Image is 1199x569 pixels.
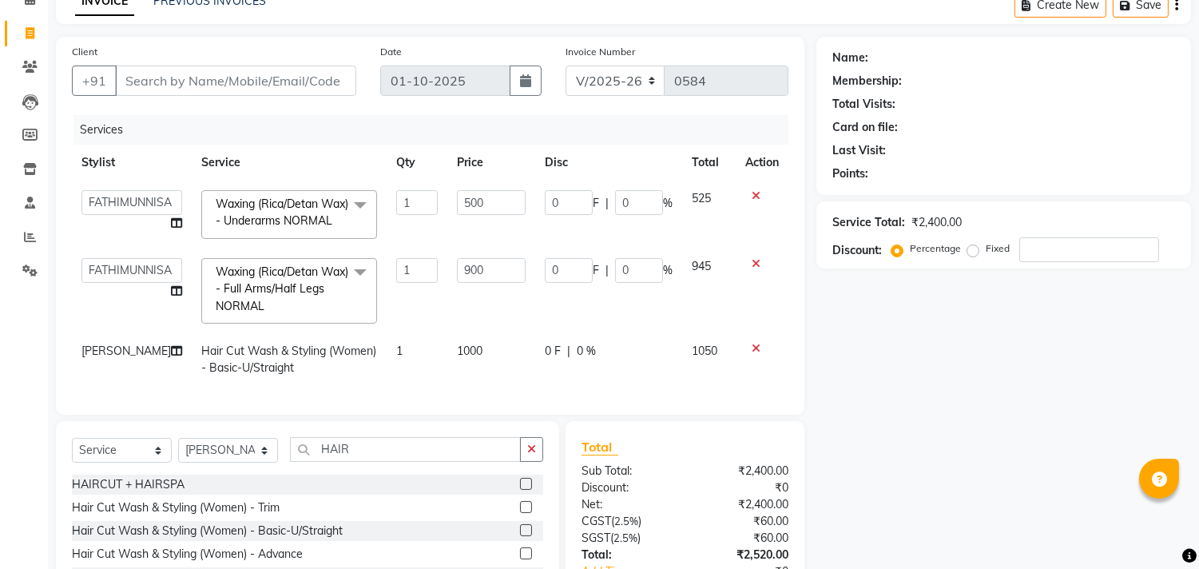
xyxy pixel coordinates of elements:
[832,165,868,182] div: Points:
[832,214,905,231] div: Service Total:
[593,262,599,279] span: F
[832,142,886,159] div: Last Visit:
[832,73,902,90] div: Membership:
[570,547,685,563] div: Total:
[832,96,895,113] div: Total Visits:
[582,531,610,545] span: SGST
[577,343,596,360] span: 0 %
[387,145,447,181] th: Qty
[457,344,482,358] span: 1000
[614,515,638,527] span: 2.5%
[81,344,171,358] span: [PERSON_NAME]
[72,523,343,539] div: Hair Cut Wash & Styling (Women) - Basic-U/Straight
[685,496,801,513] div: ₹2,400.00
[72,145,192,181] th: Stylist
[570,513,685,530] div: ( )
[663,195,673,212] span: %
[115,66,356,96] input: Search by Name/Mobile/Email/Code
[832,119,898,136] div: Card on file:
[692,191,711,205] span: 525
[545,343,561,360] span: 0 F
[264,299,272,313] a: x
[692,344,717,358] span: 1050
[535,145,682,181] th: Disc
[605,195,609,212] span: |
[570,463,685,479] div: Sub Total:
[72,66,117,96] button: +91
[986,241,1010,256] label: Fixed
[685,463,801,479] div: ₹2,400.00
[72,476,185,493] div: HAIRCUT + HAIRSPA
[73,115,800,145] div: Services
[911,214,962,231] div: ₹2,400.00
[570,496,685,513] div: Net:
[736,145,788,181] th: Action
[692,259,711,273] span: 945
[605,262,609,279] span: |
[192,145,387,181] th: Service
[832,242,882,259] div: Discount:
[685,479,801,496] div: ₹0
[682,145,736,181] th: Total
[380,45,402,59] label: Date
[396,344,403,358] span: 1
[447,145,535,181] th: Price
[216,265,348,313] span: Waxing (Rica/Detan Wax) - Full Arms/Half Legs NORMAL
[216,197,348,228] span: Waxing (Rica/Detan Wax) - Underarms NORMAL
[910,241,961,256] label: Percentage
[832,50,868,66] div: Name:
[685,547,801,563] div: ₹2,520.00
[72,546,303,563] div: Hair Cut Wash & Styling (Women) - Advance
[290,437,521,462] input: Search or Scan
[570,530,685,547] div: ( )
[566,45,635,59] label: Invoice Number
[663,262,673,279] span: %
[201,344,376,375] span: Hair Cut Wash & Styling (Women) - Basic-U/Straight
[613,531,637,544] span: 2.5%
[685,530,801,547] div: ₹60.00
[72,45,97,59] label: Client
[570,479,685,496] div: Discount:
[593,195,599,212] span: F
[567,343,570,360] span: |
[582,439,618,456] span: Total
[332,213,339,228] a: x
[582,514,611,528] span: CGST
[72,499,280,516] div: Hair Cut Wash & Styling (Women) - Trim
[685,513,801,530] div: ₹60.00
